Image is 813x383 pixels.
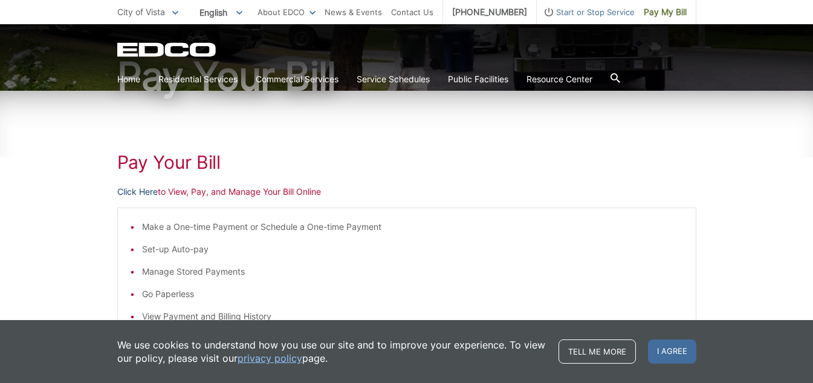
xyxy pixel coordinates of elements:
[142,287,684,301] li: Go Paperless
[526,73,592,86] a: Resource Center
[158,73,238,86] a: Residential Services
[117,57,696,96] h1: Pay Your Bill
[238,352,302,365] a: privacy policy
[117,185,158,198] a: Click Here
[117,338,546,365] p: We use cookies to understand how you use our site and to improve your experience. To view our pol...
[448,73,508,86] a: Public Facilities
[648,339,696,364] span: I agree
[142,310,684,323] li: View Payment and Billing History
[142,265,684,278] li: Manage Stored Payments
[142,220,684,234] li: Make a One-time Payment or Schedule a One-time Payment
[190,2,251,22] span: English
[559,339,636,364] a: Tell me more
[357,73,430,86] a: Service Schedules
[117,151,696,173] h1: Pay Your Bill
[117,42,218,57] a: EDCD logo. Return to the homepage.
[258,5,316,19] a: About EDCO
[256,73,338,86] a: Commercial Services
[117,185,696,198] p: to View, Pay, and Manage Your Bill Online
[391,5,433,19] a: Contact Us
[644,5,687,19] span: Pay My Bill
[142,243,684,256] li: Set-up Auto-pay
[117,73,140,86] a: Home
[325,5,382,19] a: News & Events
[117,7,165,17] span: City of Vista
